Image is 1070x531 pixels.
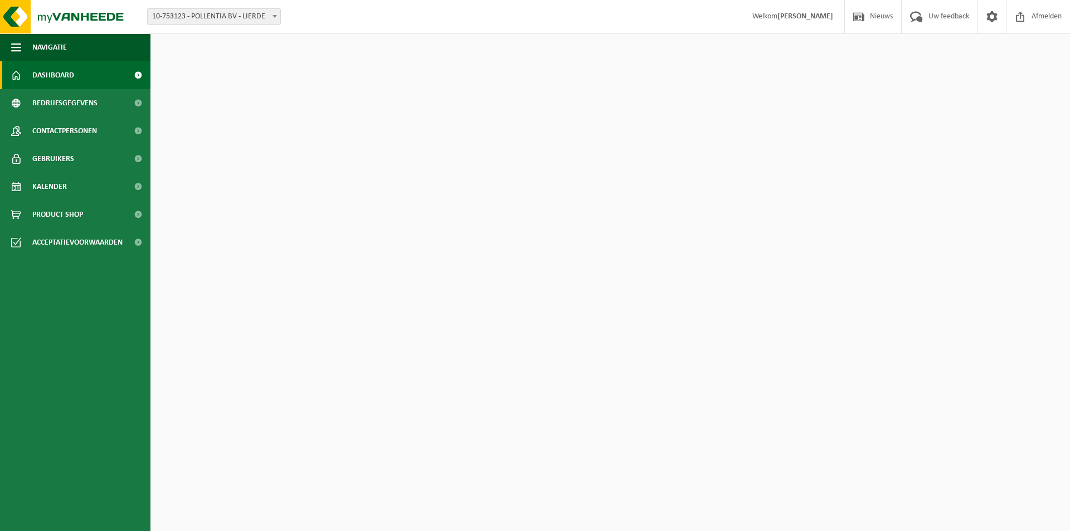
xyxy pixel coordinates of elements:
[777,12,833,21] strong: [PERSON_NAME]
[32,117,97,145] span: Contactpersonen
[32,33,67,61] span: Navigatie
[32,201,83,228] span: Product Shop
[148,9,280,25] span: 10-753123 - POLLENTIA BV - LIERDE
[32,173,67,201] span: Kalender
[32,89,98,117] span: Bedrijfsgegevens
[147,8,281,25] span: 10-753123 - POLLENTIA BV - LIERDE
[32,61,74,89] span: Dashboard
[32,145,74,173] span: Gebruikers
[32,228,123,256] span: Acceptatievoorwaarden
